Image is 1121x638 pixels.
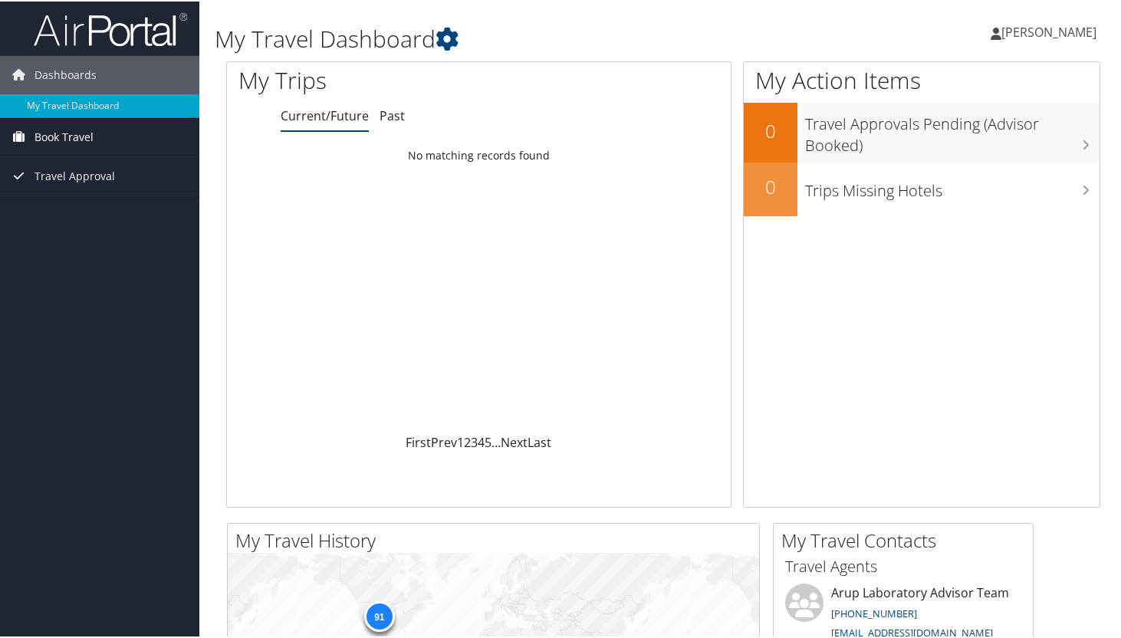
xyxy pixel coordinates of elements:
[501,432,528,449] a: Next
[471,432,478,449] a: 3
[744,63,1100,95] h1: My Action Items
[1001,22,1096,39] span: [PERSON_NAME]
[431,432,457,449] a: Prev
[457,432,464,449] a: 1
[805,104,1100,155] h3: Travel Approvals Pending (Advisor Booked)
[991,8,1112,54] a: [PERSON_NAME]
[35,156,115,194] span: Travel Approval
[491,432,501,449] span: …
[227,140,731,168] td: No matching records found
[380,106,405,123] a: Past
[785,554,1021,576] h3: Travel Agents
[831,624,993,638] a: [EMAIL_ADDRESS][DOMAIN_NAME]
[34,10,187,46] img: airportal-logo.png
[281,106,369,123] a: Current/Future
[215,21,813,54] h1: My Travel Dashboard
[744,117,797,143] h2: 0
[744,101,1100,160] a: 0Travel Approvals Pending (Advisor Booked)
[781,526,1033,552] h2: My Travel Contacts
[805,171,1100,200] h3: Trips Missing Hotels
[485,432,491,449] a: 5
[744,161,1100,215] a: 0Trips Missing Hotels
[464,432,471,449] a: 2
[528,432,551,449] a: Last
[35,54,97,93] span: Dashboards
[238,63,509,95] h1: My Trips
[363,600,394,630] div: 91
[235,526,759,552] h2: My Travel History
[744,173,797,199] h2: 0
[831,605,917,619] a: [PHONE_NUMBER]
[406,432,431,449] a: First
[35,117,94,155] span: Book Travel
[478,432,485,449] a: 4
